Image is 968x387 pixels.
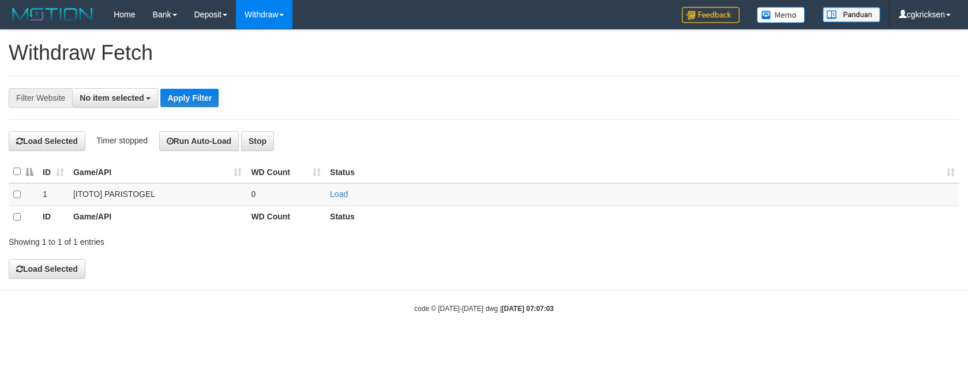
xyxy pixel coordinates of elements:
button: Apply Filter [160,89,219,107]
th: ID [38,206,69,228]
button: Stop [241,131,274,151]
button: No item selected [72,88,158,108]
span: Timer stopped [96,136,148,145]
td: [ITOTO] PARISTOGEL [69,183,246,206]
a: Load [330,189,348,199]
span: No item selected [80,93,144,103]
div: Showing 1 to 1 of 1 entries [9,232,395,248]
span: 0 [251,189,256,199]
img: MOTION_logo.png [9,6,96,23]
th: Game/API: activate to sort column ascending [69,161,246,183]
th: WD Count [246,206,325,228]
th: Status [325,206,959,228]
img: panduan.png [823,7,880,22]
button: Run Auto-Load [159,131,239,151]
small: code © [DATE]-[DATE] dwg | [414,305,554,313]
th: Status: activate to sort column ascending [325,161,959,183]
div: Filter Website [9,88,72,108]
h1: Withdraw Fetch [9,41,959,64]
td: 1 [38,183,69,206]
img: Feedback.jpg [682,7,740,23]
img: Button%20Memo.svg [757,7,805,23]
strong: [DATE] 07:07:03 [502,305,554,313]
button: Load Selected [9,131,85,151]
th: WD Count: activate to sort column ascending [246,161,325,183]
button: Load Selected [9,259,85,279]
th: ID: activate to sort column ascending [38,161,69,183]
th: Game/API [69,206,246,228]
